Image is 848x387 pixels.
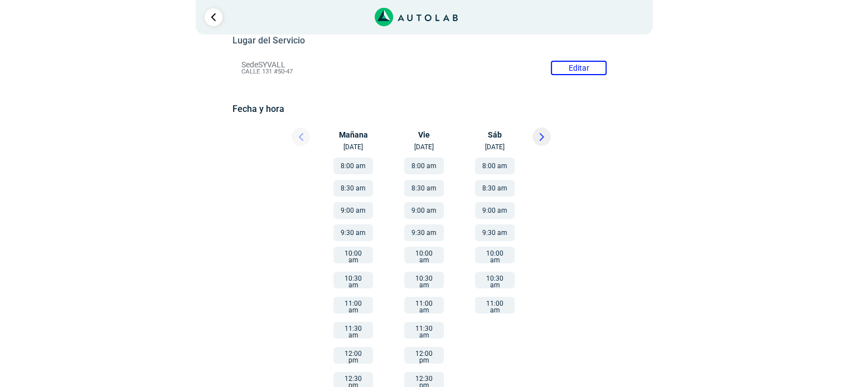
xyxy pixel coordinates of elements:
[232,104,616,114] h5: Fecha y hora
[475,202,515,219] button: 9:00 am
[333,158,373,174] button: 8:00 am
[333,180,373,197] button: 8:30 am
[404,224,444,241] button: 9:30 am
[404,158,444,174] button: 8:00 am
[205,8,222,26] a: Ir al paso anterior
[404,347,444,364] button: 12:00 pm
[375,11,458,22] a: Link al sitio de autolab
[333,347,373,364] button: 12:00 pm
[404,247,444,263] button: 10:00 am
[232,35,616,46] h5: Lugar del Servicio
[333,297,373,313] button: 11:00 am
[475,158,515,174] button: 8:00 am
[475,272,515,288] button: 10:30 am
[404,322,444,339] button: 11:30 am
[333,247,373,263] button: 10:00 am
[475,247,515,263] button: 10:00 am
[404,202,444,219] button: 9:00 am
[404,272,444,288] button: 10:30 am
[475,297,515,313] button: 11:00 am
[333,202,373,219] button: 9:00 am
[333,224,373,241] button: 9:30 am
[333,272,373,288] button: 10:30 am
[404,297,444,313] button: 11:00 am
[475,224,515,241] button: 9:30 am
[404,180,444,197] button: 8:30 am
[333,322,373,339] button: 11:30 am
[475,180,515,197] button: 8:30 am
